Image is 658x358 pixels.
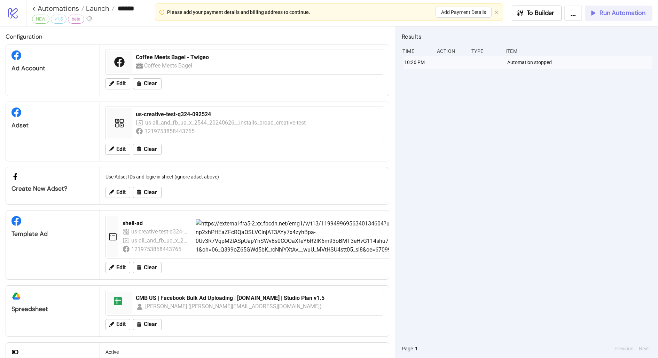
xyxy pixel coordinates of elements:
[585,6,652,21] button: Run Automation
[159,10,164,15] span: exclamation-circle
[32,15,49,24] div: NEW
[6,32,389,41] h2: Configuration
[512,6,562,21] button: To Builder
[11,305,94,313] div: Spreadsheet
[116,146,126,152] span: Edit
[131,227,187,236] div: us-creative-test-q324-092524
[105,78,130,89] button: Edit
[133,262,162,273] button: Clear
[144,264,157,271] span: Clear
[84,5,115,12] a: Launch
[136,111,379,118] div: us-creative-test-q324-092524
[105,262,130,273] button: Edit
[123,220,190,227] div: shell-ad
[494,10,499,15] button: close
[84,4,109,13] span: Launch
[133,144,162,155] button: Clear
[564,6,582,21] button: ...
[402,32,652,41] h2: Results
[436,45,466,58] div: Action
[637,345,651,352] button: Next
[527,9,555,17] span: To Builder
[402,45,431,58] div: Time
[600,9,645,17] span: Run Automation
[144,80,157,87] span: Clear
[144,321,157,327] span: Clear
[131,245,182,254] div: 1219753858443765
[404,56,433,69] div: 10:26 PM
[105,144,130,155] button: Edit
[145,302,322,311] div: [PERSON_NAME] ([PERSON_NAME][EMAIL_ADDRESS][DOMAIN_NAME])
[133,78,162,89] button: Clear
[116,189,126,196] span: Edit
[144,189,157,196] span: Clear
[116,80,126,87] span: Edit
[505,45,652,58] div: Item
[144,127,196,136] div: 1219753858443765
[131,236,187,245] div: us-all_and_fb_ua_x_2544_20240626__installs_broad_creative-test
[133,319,162,330] button: Clear
[144,146,157,152] span: Clear
[51,15,66,24] div: v1.5
[11,121,94,129] div: Adset
[103,170,386,183] div: Use Adset IDs and logic in sheet (ignore adset above)
[413,345,420,352] button: 1
[11,230,94,238] div: Template Ad
[441,9,486,15] span: Add Payment Details
[11,64,94,72] div: Ad Account
[494,10,499,14] span: close
[136,294,379,302] div: CMB US | Facebook Bulk Ad Uploading | [DOMAIN_NAME] | Studio Plan v1.5
[11,185,94,193] div: Create new adset?
[32,5,84,12] a: < Automations
[105,187,130,198] button: Edit
[471,45,500,58] div: Type
[116,264,126,271] span: Edit
[145,118,306,127] div: us-all_and_fb_ua_x_2544_20240626__installs_broad_creative-test
[105,319,130,330] button: Edit
[133,187,162,198] button: Clear
[507,56,654,69] div: Automation stopped
[68,15,84,24] div: beta
[402,345,413,352] span: Page
[116,321,126,327] span: Edit
[167,8,310,16] div: Please add your payment details and billing address to continue.
[436,7,492,18] button: Add Payment Details
[136,54,379,61] div: Coffee Meets Bagel - Twigeo
[144,61,194,70] div: Coffee Meets Bagel
[612,345,635,352] button: Previous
